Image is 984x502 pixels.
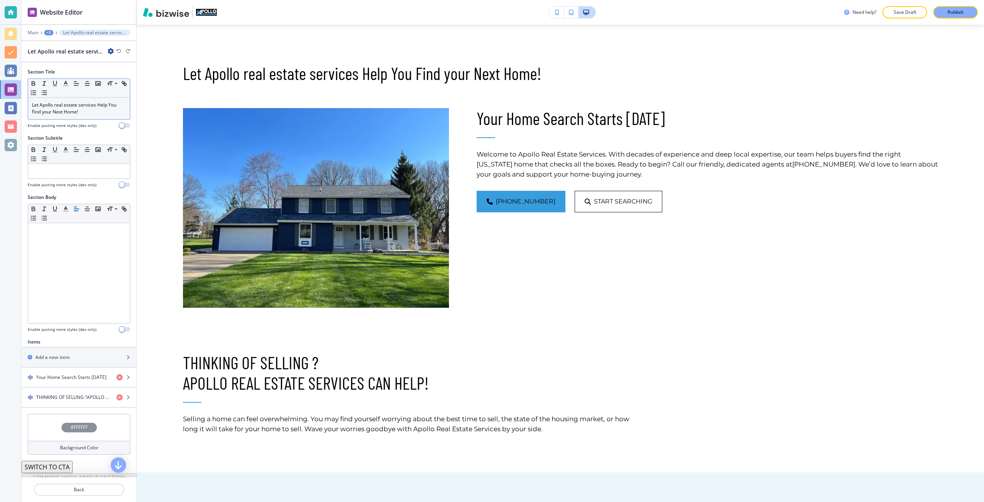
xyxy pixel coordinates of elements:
[947,9,964,16] p: Publish
[893,9,917,16] p: Save Draft
[22,461,73,473] button: SWITCH TO CTA
[28,194,56,201] h2: Section Body
[28,327,96,332] h4: Enable pasting more styles (dev only)
[594,197,652,206] span: Start Searching
[36,374,106,381] h4: Your Home Search Starts [DATE]
[22,388,136,408] button: DragTHINKING OF SELLING ? APOLLO REAL ESTATE SERVICES CAN HELP!
[59,30,130,36] button: Let Apollo real estate services Help You Find your Next Home!
[28,8,37,17] img: editor icon
[44,30,53,35] button: +2
[34,484,124,496] button: Back
[183,352,645,373] p: THINKING OF SELLING ?
[22,368,136,388] button: DragYour Home Search Starts [DATE]
[35,486,123,493] p: Back
[477,149,938,179] p: Welcome to Apollo Real Estate Services. With decades of experience and deep local expertise, our ...
[71,424,88,431] h4: #FFFFFF
[28,68,55,75] h2: Section Title
[28,123,96,128] h4: Enable pasting more styles (dev only)
[183,108,449,308] img: 3bf7236cd4b2b6702df0d3a29036b97f.webp
[40,8,83,17] h2: Website Editor
[35,354,70,361] h2: Add a new item
[28,135,63,142] h2: Section Subtitle
[183,414,645,434] p: Selling a home can feel overwhelming. You may find yourself worrying about the best time to sell,...
[28,47,105,55] h2: Let Apollo real estate services Help You Find your Next Home!
[496,197,555,206] span: [PHONE_NUMBER]
[28,395,33,400] img: Drag
[883,6,927,18] button: Save Draft
[28,30,38,35] button: Main
[183,63,742,83] p: Let Apollo real estate services Help You Find your Next Home!
[853,9,876,16] h3: Need help?
[28,339,40,345] h2: Items
[36,394,110,401] h4: THINKING OF SELLING ?﻿APOLLO REAL ESTATE SERVICES CAN HELP!
[933,6,978,18] button: Publish
[28,414,130,455] button: #FFFFFFBackground Color
[32,102,126,115] p: Let Apollo real estate services Help You Find your Next Home!
[575,191,662,212] button: Start Searching
[22,473,136,485] button: COMBINE WITH ABOUT SECTION BELOW
[60,444,98,451] h4: Background Color
[63,30,126,35] p: Let Apollo real estate services Help You Find your Next Home!
[477,108,938,128] p: Your Home Search Starts [DATE]
[792,160,855,168] a: [PHONE_NUMBER]
[143,8,189,17] img: Bizwise Logo
[28,375,33,380] img: Drag
[22,348,136,367] button: Add a new item
[196,9,217,16] img: Your Logo
[183,373,645,393] p: APOLLO REAL ESTATE SERVICES CAN HELP!
[28,182,96,188] h4: Enable pasting more styles (dev only)
[477,191,565,212] a: [PHONE_NUMBER]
